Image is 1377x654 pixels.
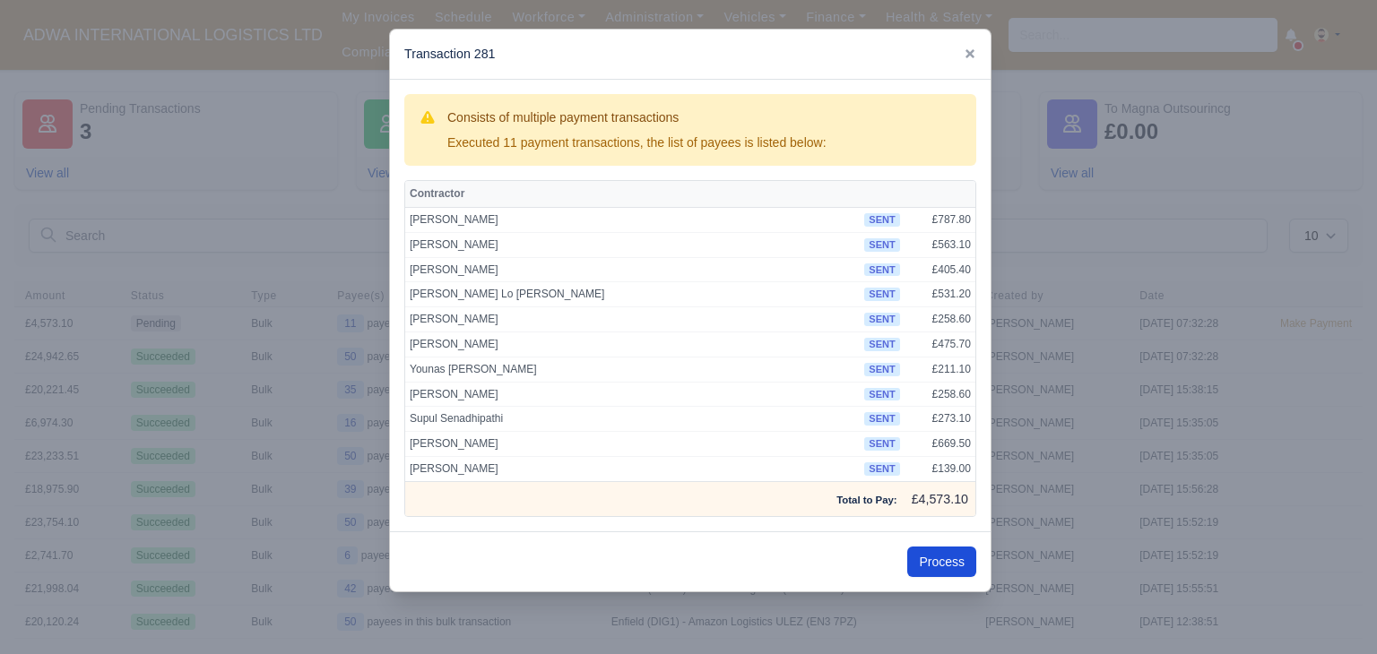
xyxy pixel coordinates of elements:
[864,213,899,227] span: sent
[864,263,899,277] span: sent
[405,282,860,307] td: [PERSON_NAME] Lo [PERSON_NAME]
[905,307,975,332] td: £258.60
[390,30,991,80] div: Transaction 281
[905,432,975,457] td: £669.50
[405,357,860,382] td: Younas [PERSON_NAME]
[405,257,860,282] td: [PERSON_NAME]
[864,238,899,252] span: sent
[1287,568,1377,654] iframe: Chat Widget
[864,437,899,451] span: sent
[907,546,976,577] button: Process
[905,357,975,382] td: £211.10
[405,207,860,232] td: [PERSON_NAME]
[864,338,899,351] span: sent
[447,133,827,151] div: Executed 11 payment transactions, the list of payees is listed below:
[447,108,827,126] h3: Consists of multiple payment transactions
[905,382,975,407] td: £258.60
[905,282,975,307] td: £531.20
[864,412,899,426] span: sent
[405,382,860,407] td: [PERSON_NAME]
[405,456,860,481] td: [PERSON_NAME]
[405,331,860,357] td: [PERSON_NAME]
[864,363,899,376] span: sent
[405,307,860,332] td: [PERSON_NAME]
[905,331,975,357] td: £475.70
[405,232,860,257] td: [PERSON_NAME]
[864,388,899,401] span: sent
[864,313,899,326] span: sent
[405,181,860,208] th: Contractor
[905,257,975,282] td: £405.40
[905,207,975,232] td: £787.80
[836,495,896,505] strong: Total to Pay:
[864,462,899,476] span: sent
[905,232,975,257] td: £563.10
[905,481,975,516] td: £4,573.10
[905,456,975,481] td: £139.00
[405,407,860,432] td: Supul Senadhipathi
[905,407,975,432] td: £273.10
[405,432,860,457] td: [PERSON_NAME]
[864,288,899,301] span: sent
